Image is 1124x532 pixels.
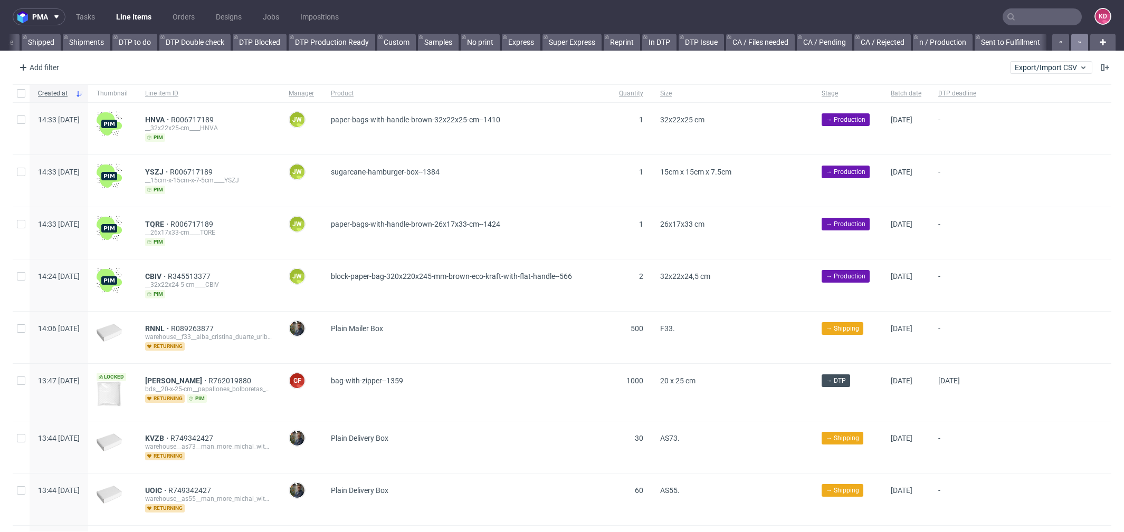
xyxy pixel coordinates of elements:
span: CBIV [145,272,168,280]
span: 1000 [626,376,643,385]
span: DTP deadline [938,89,976,98]
span: 14:06 [DATE] [38,324,80,333]
span: Plain Delivery Box [331,486,388,495]
a: Tasks [70,8,101,25]
span: 14:33 [DATE] [38,220,80,228]
span: 2 [639,272,643,280]
span: Stage [822,89,874,98]
a: DTP Double check [159,34,231,51]
span: YSZJ [145,168,170,176]
a: Impositions [294,8,345,25]
span: 32x22x25 cm [660,115,704,124]
span: [DATE] [891,220,912,228]
span: - [938,115,976,142]
div: bds__20-x-25-cm__papallones_bolboretas__BUBP [145,385,272,393]
a: R762019880 [208,376,253,385]
span: returning [145,394,185,403]
span: Plain Mailer Box [331,324,383,333]
a: DTP Issue [679,34,724,51]
span: [DATE] [891,434,912,442]
a: CA / Pending [797,34,852,51]
span: 1 [639,115,643,124]
a: CA / Rejected [854,34,911,51]
span: [DATE] [891,115,912,124]
img: Maciej Sobola [290,321,304,336]
a: Shipments [63,34,110,51]
span: - [938,272,976,298]
span: Size [660,89,805,98]
span: - [938,434,976,460]
img: plain-eco-white.f1cb12edca64b5eabf5f.png [97,324,122,342]
button: pma [13,8,65,25]
span: Line item ID [145,89,272,98]
a: CA / Files needed [726,34,795,51]
a: Reprint [604,34,640,51]
span: [DATE] [891,272,912,280]
span: pim [187,394,207,403]
a: Line Items [110,8,158,25]
a: KVZB [145,434,170,442]
figcaption: JW [290,165,304,179]
button: Export/Import CSV [1010,61,1092,74]
span: pim [145,133,165,142]
span: returning [145,504,185,512]
span: - [938,486,976,512]
span: → Production [826,115,865,124]
span: pma [32,13,48,21]
div: warehouse__f33__alba_cristina_duarte_uribe__RNNL [145,333,272,341]
span: paper-bags-with-handle-brown-32x22x25-cm--1410 [331,115,500,124]
span: 20 x 25 cm [660,376,696,385]
span: returning [145,452,185,460]
span: Export/Import CSV [1015,63,1088,72]
a: R749342427 [168,486,213,495]
span: TQRE [145,220,170,228]
a: R006717189 [171,115,216,124]
span: 26x17x33 cm [660,220,704,228]
a: Samples [418,34,459,51]
a: Shipped [22,34,61,51]
span: [DATE] [891,486,912,495]
span: pim [145,186,165,194]
figcaption: JW [290,269,304,284]
span: [DATE] [938,376,960,385]
figcaption: JW [290,112,304,127]
a: Designs [209,8,248,25]
div: warehouse__as73__man_more_michal_witek__KVZB [145,442,272,451]
a: Orders [166,8,201,25]
figcaption: JW [290,217,304,231]
a: HNVA [145,115,171,124]
span: AS73. [660,434,680,442]
span: 32x22x24,5 cm [660,272,710,280]
span: Batch date [891,89,921,98]
span: - [938,220,976,246]
a: n / Production [913,34,973,51]
a: R006717189 [170,168,215,176]
span: F33. [660,324,675,333]
span: 13:47 [DATE] [38,376,80,385]
span: [DATE] [891,324,912,333]
span: → Shipping [826,486,859,495]
span: Plain Delivery Box [331,434,388,442]
div: __26x17x33-cm____TQRE [145,228,272,237]
span: R089263877 [171,324,216,333]
div: __15cm-x-15cm-x-7-5cm____YSZJ [145,176,272,185]
span: sugarcane-hamburger-box--1384 [331,168,440,176]
a: RNNL [145,324,171,333]
span: Product [331,89,602,98]
a: R006717189 [170,220,215,228]
span: → Shipping [826,324,859,333]
div: Add filter [15,59,61,76]
span: → Production [826,167,865,177]
a: R749342427 [170,434,215,442]
span: Created at [38,89,71,98]
div: __32x22x25-cm____HNVA [145,124,272,132]
span: [PERSON_NAME] [145,376,208,385]
img: version_two_editor_design [97,381,122,407]
span: 14:24 [DATE] [38,272,80,280]
span: 13:44 [DATE] [38,486,80,495]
